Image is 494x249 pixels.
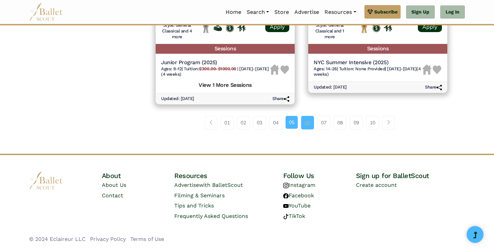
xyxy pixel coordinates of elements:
[283,192,314,199] a: Facebook
[314,84,347,90] h6: Updated: [DATE]
[269,116,282,129] a: 04
[161,23,193,40] h6: Style: General Classical and 4 more
[199,182,243,188] span: with BalletScout
[350,116,363,129] a: 09
[174,192,225,199] a: Filming & Seminars
[237,23,246,32] img: In Person
[406,5,435,19] a: Sign Up
[272,96,289,102] h6: Share
[199,66,236,71] b: $300.00-$1000.00
[223,5,244,19] a: Home
[184,66,237,71] span: Tuition:
[301,116,314,129] a: 06
[334,116,346,129] a: 08
[283,171,356,180] h4: Follow Us
[205,116,398,129] nav: Page navigation example
[356,171,465,180] h4: Sign up for BalletScout
[270,65,279,75] img: Housing Unavailable
[360,23,368,33] img: National
[280,66,289,74] img: Heart
[422,65,431,75] img: Housing Unavailable
[90,236,126,242] a: Privacy Policy
[174,171,283,180] h4: Resources
[372,23,380,32] img: Offers Scholarship
[356,182,397,188] a: Create account
[440,5,465,19] a: Log In
[283,214,289,219] img: tiktok logo
[130,236,164,242] a: Terms of Use
[253,116,266,129] a: 03
[272,5,292,19] a: Store
[221,116,233,129] a: 01
[433,66,441,74] img: Heart
[283,193,289,199] img: facebook logo
[314,59,422,66] h5: NYC Summer Intensive (2025)
[161,96,194,102] h6: Updated: [DATE]
[102,182,126,188] a: About Us
[367,8,373,16] img: gem.svg
[308,44,447,54] h5: Sessions
[156,44,295,54] h5: Sessions
[161,66,182,71] span: Ages: 9-12
[366,116,379,129] a: 10
[174,202,214,209] a: Tips and Tricks
[265,22,289,32] a: Apply
[29,171,63,190] img: logo
[384,23,392,32] img: In Person
[314,66,421,77] span: [DATE]-[DATE] (4 weeks)
[237,116,250,129] a: 02
[283,213,305,219] a: TikTok
[425,84,442,90] h6: Share
[292,5,322,19] a: Advertise
[374,8,398,16] span: Subscribe
[314,23,346,40] h6: Style: General Classical and 1 more
[174,182,243,188] a: Advertisewith BalletScout
[314,66,337,71] span: Ages: 14-26
[283,182,315,188] a: Instagram
[364,5,401,19] a: Subscribe
[283,203,289,209] img: youtube logo
[314,66,422,78] h6: | |
[339,66,385,71] span: Tuition: None Provided
[283,183,289,188] img: instagram logo
[161,80,289,89] h5: View 1 More Sessions
[102,192,123,199] a: Contact
[161,66,270,78] h6: | |
[174,213,248,219] a: Frequently Asked Questions
[317,116,330,129] a: 07
[283,202,311,209] a: YouTube
[322,5,359,19] a: Resources
[286,116,298,129] a: 05
[214,24,222,31] img: Offers Financial Aid
[102,171,175,180] h4: About
[161,66,269,77] span: [DATE]-[DATE] (4 weeks)
[244,5,272,19] a: Search
[225,23,234,32] img: Offers Scholarship
[202,23,210,33] img: Local
[29,235,86,244] li: © 2024 Eclaireur LLC
[418,22,442,32] a: Apply
[161,59,270,66] h5: Junior Program (2025)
